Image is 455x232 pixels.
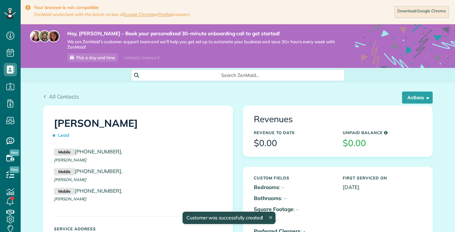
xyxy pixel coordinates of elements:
span: All Contacts [49,93,79,100]
span: New [10,149,19,156]
p: : - [254,216,333,224]
p: . [54,187,222,195]
span: [PERSON_NAME] [54,157,86,162]
a: Pick a day and time [67,53,118,62]
strong: Hey, [PERSON_NAME] - Book your personalized 30-minute onboarding call to get started! [67,30,335,37]
b: Bedrooms [254,184,279,190]
span: We are ZenMaid’s customer support team and we’ll help you get set up to automate your business an... [67,39,335,50]
span: [PERSON_NAME] [54,196,86,201]
p: : - [254,194,333,202]
div: Customer was successfully created! [183,212,276,224]
b: Bathrooms [254,195,281,201]
p: : - [254,205,333,213]
h5: Revenue to Date [254,130,333,135]
a: Google Chrome [124,12,154,17]
img: maria-72a9807cf96188c08ef61303f053569d2e2a8a1cde33d635c8a3ac13582a053d.jpg [30,30,42,42]
h3: $0.00 [254,138,333,148]
a: Mobile[PHONE_NUMBER] [54,168,121,174]
h1: [PERSON_NAME] [54,118,222,141]
span: Pick a day and time [76,55,115,60]
h5: Unpaid Balance [343,130,422,135]
p: : - [254,183,333,191]
a: Download Google Chrome [394,6,449,18]
a: Mobile[PHONE_NUMBER] [54,187,121,194]
span: Lead [54,129,72,141]
h5: First Serviced On [343,176,422,180]
img: jorge-587dff0eeaa6aab1f244e6dc62b8924c3b6ad411094392a53c71c6c4a576187d.jpg [39,30,51,42]
a: All Contacts [43,93,79,101]
span: ZenMaid works best with the latest version of or browsers [34,12,190,17]
b: Square Footage [254,206,293,212]
small: Mobile [54,148,75,156]
small: Mobile [54,188,75,195]
button: Actions [402,92,433,104]
p: . [54,148,222,156]
span: New [10,166,19,173]
small: Mobile [54,168,75,175]
strong: Your browser is not compatible [34,5,190,10]
img: michelle-19f622bdf1676172e81f8f8fba1fb50e276960ebfe0243fe18214015130c80e4.jpg [48,30,60,42]
a: Mobile[PHONE_NUMBER] [54,148,121,155]
h3: Revenues [254,115,422,124]
h5: Custom Fields [254,176,333,180]
a: Firefox [158,12,172,17]
div: I already booked it [119,54,164,62]
h5: Service Address [54,227,222,231]
p: [DATE] [343,183,422,191]
p: . [54,167,222,175]
h3: $0.00 [343,138,422,148]
span: [PERSON_NAME] [54,177,86,182]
